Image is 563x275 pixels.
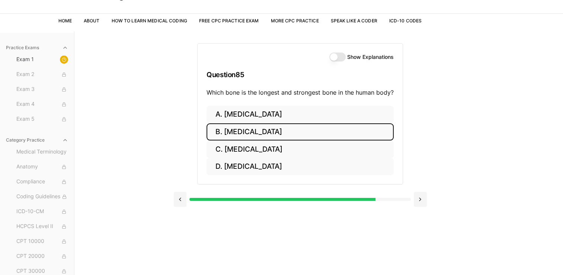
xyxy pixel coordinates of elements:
a: ICD-10 Codes [389,18,422,23]
a: How to Learn Medical Coding [112,18,187,23]
button: Exam 4 [13,98,71,110]
a: Speak Like a Coder [331,18,377,23]
span: HCPCS Level II [16,222,68,231]
span: Coding Guidelines [16,193,68,201]
span: Exam 2 [16,70,68,79]
button: Medical Terminology [13,146,71,158]
button: Exam 1 [13,54,71,66]
span: Exam 3 [16,85,68,94]
a: About [84,18,100,23]
button: Anatomy [13,161,71,173]
a: Home [58,18,72,23]
button: ICD-10-CM [13,206,71,218]
button: Coding Guidelines [13,191,71,203]
button: D. [MEDICAL_DATA] [207,158,394,176]
button: Practice Exams [3,42,71,54]
button: A. [MEDICAL_DATA] [207,106,394,123]
button: Compliance [13,176,71,188]
a: More CPC Practice [271,18,319,23]
button: Exam 2 [13,69,71,80]
button: C. [MEDICAL_DATA] [207,140,394,158]
button: HCPCS Level II [13,221,71,233]
a: Free CPC Practice Exam [199,18,259,23]
span: Exam 1 [16,56,68,64]
span: CPT 20000 [16,252,68,260]
span: Medical Terminology [16,148,68,156]
span: Compliance [16,178,68,186]
button: B. [MEDICAL_DATA] [207,123,394,141]
h3: Question 85 [207,64,394,86]
button: Exam 5 [13,113,71,125]
span: CPT 10000 [16,237,68,246]
span: Exam 5 [16,115,68,123]
button: CPT 20000 [13,250,71,262]
button: Category Practice [3,134,71,146]
label: Show Explanations [347,54,394,60]
span: Anatomy [16,163,68,171]
p: Which bone is the longest and strongest bone in the human body? [207,88,394,97]
button: CPT 10000 [13,236,71,247]
span: Exam 4 [16,100,68,108]
span: ICD-10-CM [16,208,68,216]
button: Exam 3 [13,83,71,95]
